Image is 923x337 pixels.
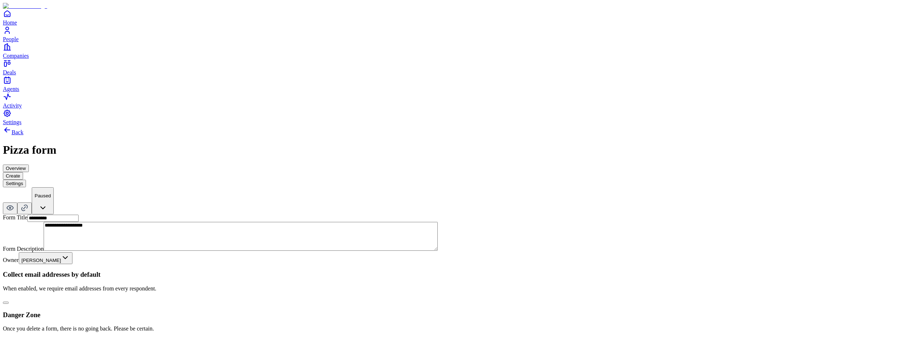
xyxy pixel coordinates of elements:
[3,257,19,263] label: Owner
[3,9,920,26] a: Home
[3,3,47,9] img: Item Brain Logo
[3,76,920,92] a: Agents
[3,109,920,125] a: Settings
[3,59,920,75] a: Deals
[3,36,19,42] span: People
[3,43,920,59] a: Companies
[3,119,22,125] span: Settings
[3,143,920,157] h1: Pizza form
[3,129,23,135] a: Back
[3,69,16,75] span: Deals
[3,165,29,172] button: Overview
[3,86,19,92] span: Agents
[3,102,22,109] span: Activity
[3,311,920,319] h3: Danger Zone
[3,285,920,292] p: When enabled, we require email addresses from every respondent.
[3,214,27,220] label: Form Title
[3,26,920,42] a: People
[3,246,44,252] label: Form Description
[3,19,17,26] span: Home
[3,325,920,332] p: Once you delete a form, there is no going back. Please be certain.
[3,180,26,187] button: Settings
[3,271,920,279] h3: Collect email addresses by default
[3,172,23,180] button: Create
[3,53,29,59] span: Companies
[3,92,920,109] a: Activity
